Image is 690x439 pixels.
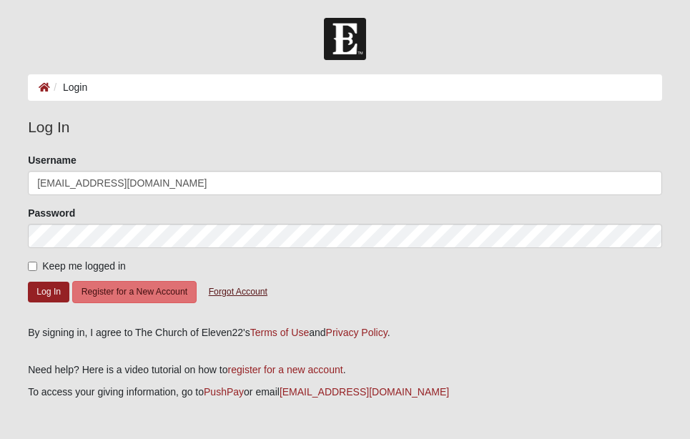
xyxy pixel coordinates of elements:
[250,327,309,338] a: Terms of Use
[28,385,662,400] p: To access your giving information, go to or email
[199,281,277,303] button: Forgot Account
[326,327,388,338] a: Privacy Policy
[324,18,366,60] img: Church of Eleven22 Logo
[28,325,662,340] div: By signing in, I agree to The Church of Eleven22's and .
[28,116,662,139] legend: Log In
[50,80,87,95] li: Login
[28,206,75,220] label: Password
[28,362,662,378] p: Need help? Here is a video tutorial on how to .
[204,386,244,398] a: PushPay
[42,260,126,272] span: Keep me logged in
[72,281,197,303] button: Register for a New Account
[28,262,37,271] input: Keep me logged in
[28,153,77,167] label: Username
[280,386,449,398] a: [EMAIL_ADDRESS][DOMAIN_NAME]
[228,364,343,375] a: register for a new account
[28,282,69,302] button: Log In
